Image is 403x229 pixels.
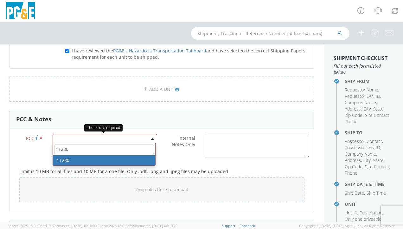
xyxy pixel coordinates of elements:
[65,49,69,53] input: I have reviewed thePG&E's Hazardous Transportation Tailboardand have selected the correct Shippin...
[334,63,393,76] span: Fill out each form listed below
[363,157,372,164] li: ,
[26,135,34,141] span: PCC
[19,169,304,174] h5: Limit is 10 MB for all files and 10 MB for a one file. Only .pdf, .png and .jpeg files may be upl...
[345,112,363,118] li: ,
[363,106,372,112] li: ,
[345,99,376,105] span: Company Name
[222,223,235,228] a: Support
[345,190,365,196] li: ,
[345,190,364,196] span: Ship Date
[53,155,155,165] li: 11280
[334,55,387,62] strong: Shipment Checklist
[345,93,381,99] li: ,
[139,223,177,228] span: master, [DATE] 08:10:29
[299,223,395,228] span: Copyright © [DATE]-[DATE] Agistix Inc., All Rights Reserved
[240,223,255,228] a: Feedback
[58,223,97,228] span: master, [DATE] 10:10:00
[345,157,362,164] li: ,
[72,48,305,60] span: I have reviewed the and have selected the correct Shipping Papers requirement for each unit to be...
[172,135,195,147] span: Internal Notes Only
[136,186,189,192] span: Drop files here to upload
[363,106,371,112] span: City
[363,157,371,163] span: City
[345,138,382,144] span: Possessor Contact
[98,223,177,228] span: Client: 2025.18.0-0e69584
[345,130,393,135] h4: Ship To
[373,106,385,112] li: ,
[345,151,377,157] li: ,
[345,99,377,106] li: ,
[8,223,97,228] span: Server: 2025.18.0-a0edd1917ac
[10,77,314,102] a: ADD A UNIT
[345,164,362,170] span: Zip Code
[345,170,357,176] span: Phone
[345,138,383,145] li: ,
[367,190,386,196] span: Ship Time
[345,182,393,186] h4: Ship Date & Time
[84,124,123,131] div: The field is required
[16,116,51,123] h3: PCC & Notes
[345,87,378,93] span: Requestor Name
[360,210,383,216] li: ,
[345,145,380,151] span: Possessor LAN ID
[345,112,362,118] span: Zip Code
[365,112,390,118] li: ,
[373,157,385,164] li: ,
[345,151,376,157] span: Company Name
[113,48,206,54] a: PG&E's Hazardous Transportation Tailboard
[345,106,361,112] span: Address
[373,106,384,112] span: State
[345,145,381,151] li: ,
[373,157,384,163] span: State
[360,210,382,216] span: Description
[345,157,361,163] span: Address
[191,27,349,40] input: Shipment, Tracking or Reference Number (at least 4 chars)
[345,210,357,216] span: Unit #
[365,112,389,118] span: Site Contact
[345,79,393,84] h4: Ship From
[345,202,393,206] h4: Unit
[345,87,379,93] li: ,
[5,2,36,21] img: pge-logo-06675f144f4cfa6a6814.png
[345,118,357,125] span: Phone
[365,164,389,170] span: Site Contact
[365,164,390,170] li: ,
[345,210,358,216] li: ,
[345,93,380,99] span: Requestor LAN ID
[345,164,363,170] li: ,
[345,106,362,112] li: ,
